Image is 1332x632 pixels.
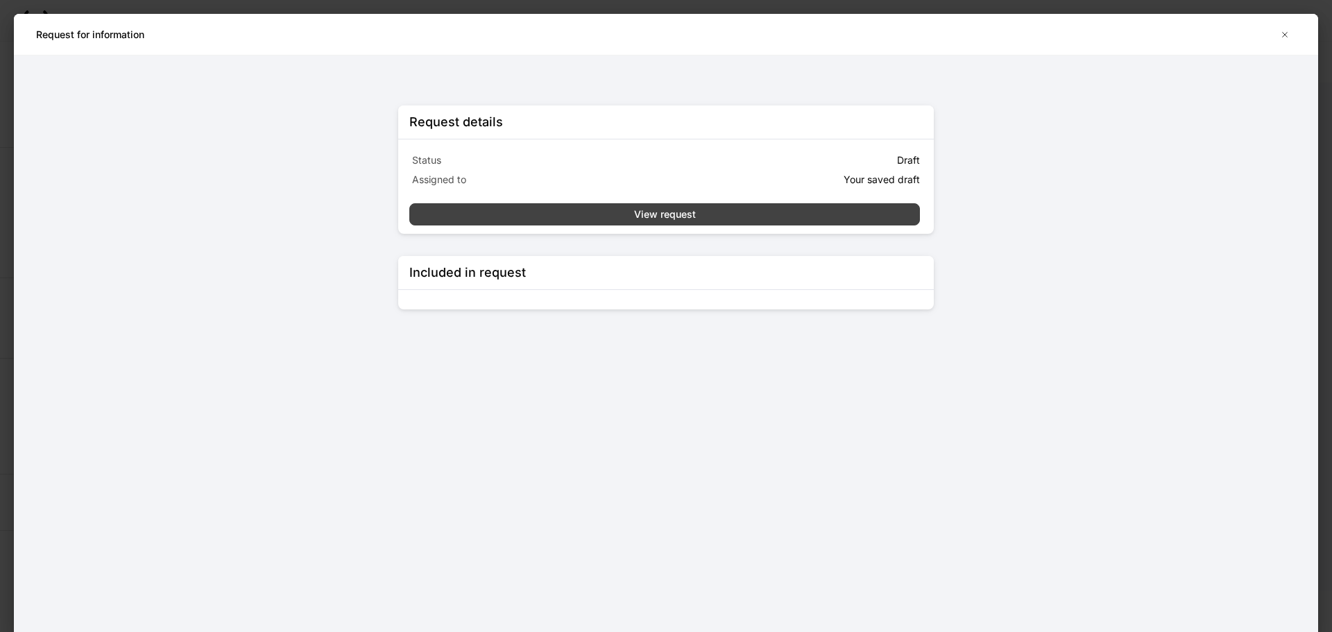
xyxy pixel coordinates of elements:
[409,114,503,130] div: Request details
[409,264,526,281] div: Included in request
[897,153,920,167] p: Draft
[36,28,144,42] h5: Request for information
[412,173,663,187] p: Assigned to
[409,203,920,225] button: View request
[844,173,920,187] p: Your saved draft
[634,207,696,221] div: View request
[412,153,663,167] p: Status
